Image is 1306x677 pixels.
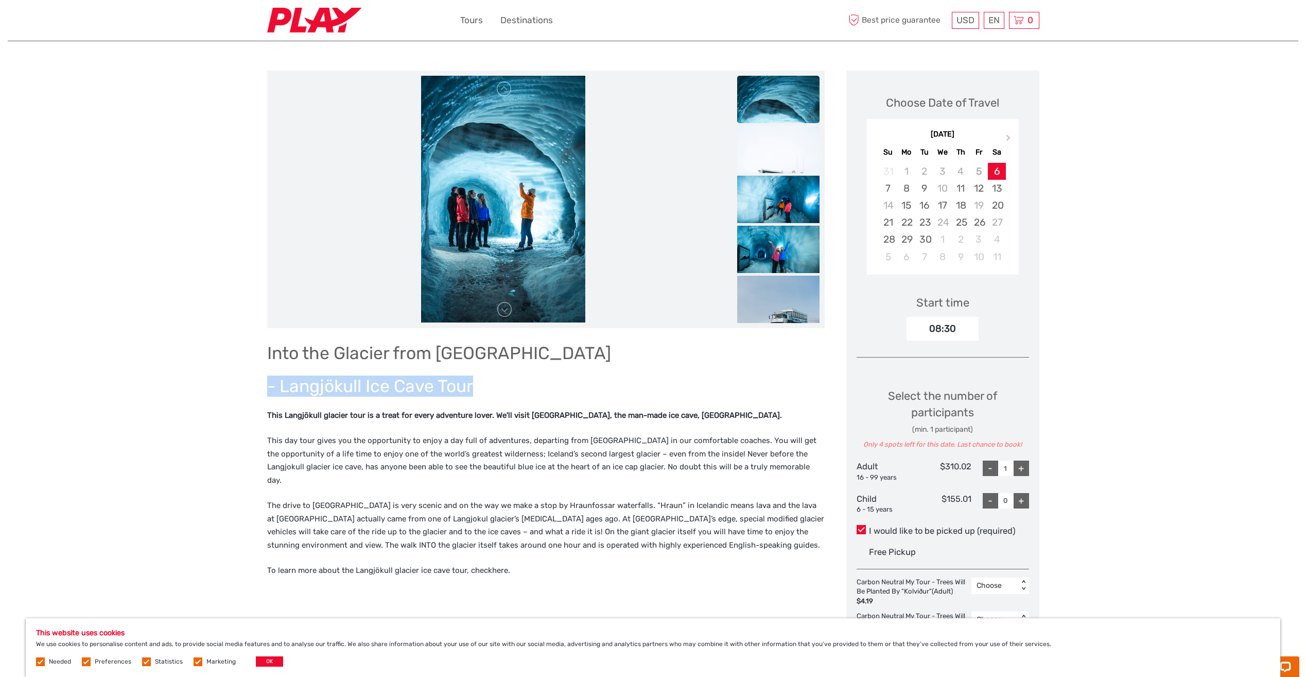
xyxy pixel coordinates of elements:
[970,231,988,248] div: Choose Friday, October 3rd, 2025
[988,248,1006,265] div: Choose Saturday, October 11th, 2025
[206,657,236,666] label: Marketing
[1001,132,1018,148] button: Next Month
[857,505,914,515] div: 6 - 15 years
[118,16,131,28] button: Open LiveChat chat widget
[933,214,951,231] div: Not available Wednesday, September 24th, 2025
[897,214,915,231] div: Choose Monday, September 22nd, 2025
[897,145,915,159] div: Mo
[988,214,1006,231] div: Not available Saturday, September 27th, 2025
[857,493,914,515] div: Child
[155,657,183,666] label: Statistics
[897,197,915,214] div: Choose Monday, September 15th, 2025
[857,440,1029,450] div: Only 4 spots left for this date. Last chance to book!
[988,145,1006,159] div: Sa
[952,197,970,214] div: Choose Thursday, September 18th, 2025
[952,231,970,248] div: Choose Thursday, October 2nd, 2025
[857,612,971,641] div: Carbon Neutral My Tour - Trees Will Be Planted By "Kolviður" (Child)
[933,145,951,159] div: We
[914,493,971,515] div: $155.01
[879,214,897,231] div: Choose Sunday, September 21st, 2025
[897,231,915,248] div: Choose Monday, September 29th, 2025
[879,231,897,248] div: Choose Sunday, September 28th, 2025
[988,163,1006,180] div: Choose Saturday, September 6th, 2025
[952,180,970,197] div: Choose Thursday, September 11th, 2025
[915,180,933,197] div: Choose Tuesday, September 9th, 2025
[983,461,998,476] div: -
[857,473,914,483] div: 16 - 99 years
[267,8,361,33] img: 2467-7e1744d7-2434-4362-8842-68c566c31c52_logo_small.jpg
[49,657,71,666] label: Needed
[267,411,782,420] strong: This Langjökull glacier tour is a treat for every adventure lover. We'll visit [GEOGRAPHIC_DATA],...
[886,95,999,111] div: Choose Date of Travel
[421,76,586,323] img: 56c4b3d4da864349951a8d5b452676bb_main_slider.jpeg
[970,163,988,180] div: Not available Friday, September 5th, 2025
[914,461,971,482] div: $310.02
[915,214,933,231] div: Choose Tuesday, September 23rd, 2025
[970,145,988,159] div: Fr
[857,425,1029,435] div: (min. 1 participant)
[737,76,820,199] img: 56c4b3d4da864349951a8d5b452676bb.jpeg
[737,276,820,358] img: 1cafb7fcc6804c99bcdccf2df4caca22.jpeg
[984,12,1004,29] div: EN
[857,597,966,606] div: $4.19
[970,197,988,214] div: Not available Friday, September 19th, 2025
[460,13,483,28] a: Tours
[952,145,970,159] div: Th
[846,12,949,29] span: Best price guarantee
[36,629,1270,637] h5: This website uses cookies
[857,388,1029,450] div: Select the number of participants
[267,343,825,364] h1: Into the Glacier from [GEOGRAPHIC_DATA]
[915,248,933,265] div: Choose Tuesday, October 7th, 2025
[933,231,951,248] div: Choose Wednesday, October 1st, 2025
[14,18,116,26] p: Chat now
[897,180,915,197] div: Choose Monday, September 8th, 2025
[867,129,1019,140] div: [DATE]
[1014,493,1029,509] div: +
[879,163,897,180] div: Not available Sunday, August 31st, 2025
[870,163,1015,265] div: month 2025-09
[970,180,988,197] div: Choose Friday, September 12th, 2025
[952,163,970,180] div: Not available Thursday, September 4th, 2025
[737,176,820,231] img: 3f902d68b7e440dfbfefbc9f1aa5903a.jpeg
[956,15,974,25] span: USD
[933,163,951,180] div: Not available Wednesday, September 3rd, 2025
[977,581,1013,591] div: Choose
[1026,15,1035,25] span: 0
[857,578,971,607] div: Carbon Neutral My Tour - Trees Will Be Planted By "Kolviður" (Adult)
[952,248,970,265] div: Choose Thursday, October 9th, 2025
[737,126,820,249] img: 78c017c5f6d541388602ecc5aa2d43bc.jpeg
[915,163,933,180] div: Not available Tuesday, September 2nd, 2025
[256,656,283,667] button: OK
[869,547,916,557] span: Free Pickup
[988,231,1006,248] div: Choose Saturday, October 4th, 2025
[95,657,131,666] label: Preferences
[267,564,825,578] p: To learn more about the Langjökull glacier ice cave tour, check .
[500,13,553,28] a: Destinations
[879,248,897,265] div: Choose Sunday, October 5th, 2025
[1019,580,1028,591] div: < >
[970,248,988,265] div: Choose Friday, October 10th, 2025
[915,145,933,159] div: Tu
[915,231,933,248] div: Choose Tuesday, September 30th, 2025
[267,434,825,487] p: This day tour gives you the opportunity to enjoy a day full of adventures, departing from [GEOGRA...
[879,180,897,197] div: Choose Sunday, September 7th, 2025
[933,180,951,197] div: Not available Wednesday, September 10th, 2025
[983,493,998,509] div: -
[897,163,915,180] div: Not available Monday, September 1st, 2025
[857,525,1029,537] label: I would like to be picked up (required)
[857,461,914,482] div: Adult
[492,566,508,575] a: here
[952,214,970,231] div: Choose Thursday, September 25th, 2025
[267,376,825,397] h1: - Langjökull Ice Cave Tour
[977,615,1013,625] div: Choose
[933,197,951,214] div: Choose Wednesday, September 17th, 2025
[897,248,915,265] div: Choose Monday, October 6th, 2025
[916,295,969,311] div: Start time
[26,618,1280,677] div: We use cookies to personalise content and ads, to provide social media features and to analyse ou...
[988,180,1006,197] div: Choose Saturday, September 13th, 2025
[737,226,820,281] img: 539e765343654b429d429dc4d1a94c1a.jpeg
[1014,461,1029,476] div: +
[267,499,825,552] p: The drive to [GEOGRAPHIC_DATA] is very scenic and on the way we make a stop by Hraunfossar waterf...
[988,197,1006,214] div: Choose Saturday, September 20th, 2025
[879,197,897,214] div: Not available Sunday, September 14th, 2025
